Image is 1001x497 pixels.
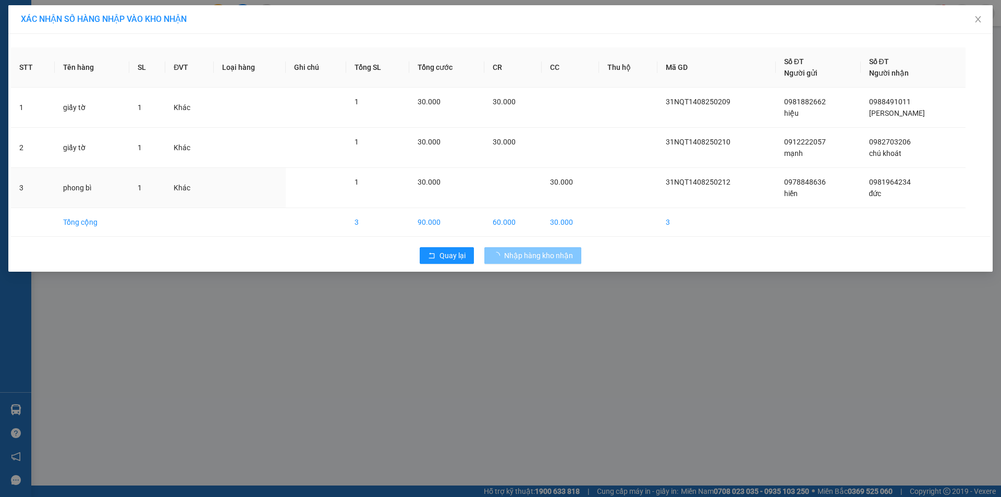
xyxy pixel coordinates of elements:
[214,47,286,88] th: Loại hàng
[138,184,142,192] span: 1
[484,208,542,237] td: 60.000
[346,47,409,88] th: Tổng SL
[129,47,166,88] th: SL
[440,250,466,261] span: Quay lại
[493,252,504,259] span: loading
[963,5,993,34] button: Close
[346,208,409,237] td: 3
[784,57,804,66] span: Số ĐT
[542,208,599,237] td: 30.000
[355,178,359,186] span: 1
[138,103,142,112] span: 1
[55,88,129,128] td: giấy tờ
[869,178,911,186] span: 0981964234
[869,138,911,146] span: 0982703206
[355,98,359,106] span: 1
[5,37,12,90] img: logo
[869,98,911,106] span: 0988491011
[504,250,573,261] span: Nhập hàng kho nhận
[11,168,55,208] td: 3
[55,47,129,88] th: Tên hàng
[657,47,776,88] th: Mã GD
[138,143,142,152] span: 1
[657,208,776,237] td: 3
[16,45,106,82] span: Chuyển phát nhanh: [GEOGRAPHIC_DATA] - [GEOGRAPHIC_DATA]
[18,8,103,42] strong: CÔNG TY TNHH DỊCH VỤ DU LỊCH THỜI ĐẠI
[666,98,730,106] span: 31NQT1408250209
[55,208,129,237] td: Tổng cộng
[418,138,441,146] span: 30.000
[784,189,798,198] span: hiền
[55,168,129,208] td: phong bì
[784,109,799,117] span: hiệu
[542,47,599,88] th: CC
[409,208,484,237] td: 90.000
[974,15,982,23] span: close
[869,69,909,77] span: Người nhận
[484,247,581,264] button: Nhập hàng kho nhận
[55,128,129,168] td: giấy tờ
[11,128,55,168] td: 2
[418,178,441,186] span: 30.000
[484,47,542,88] th: CR
[869,149,901,157] span: chú khoát
[409,47,484,88] th: Tổng cước
[869,189,882,198] span: đức
[355,138,359,146] span: 1
[418,98,441,106] span: 30.000
[493,138,516,146] span: 30.000
[11,88,55,128] td: 1
[420,247,474,264] button: rollbackQuay lại
[493,98,516,106] span: 30.000
[784,98,826,106] span: 0981882662
[784,149,803,157] span: mạnh
[428,252,435,260] span: rollback
[165,168,214,208] td: Khác
[869,109,925,117] span: [PERSON_NAME]
[286,47,346,88] th: Ghi chú
[550,178,573,186] span: 30.000
[666,178,730,186] span: 31NQT1408250212
[666,138,730,146] span: 31NQT1408250210
[109,70,172,81] span: LH1408250208
[784,178,826,186] span: 0978848636
[599,47,657,88] th: Thu hộ
[11,47,55,88] th: STT
[869,57,889,66] span: Số ĐT
[165,128,214,168] td: Khác
[784,138,826,146] span: 0912222057
[784,69,817,77] span: Người gửi
[165,47,214,88] th: ĐVT
[21,14,187,24] span: XÁC NHẬN SỐ HÀNG NHẬP VÀO KHO NHẬN
[165,88,214,128] td: Khác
